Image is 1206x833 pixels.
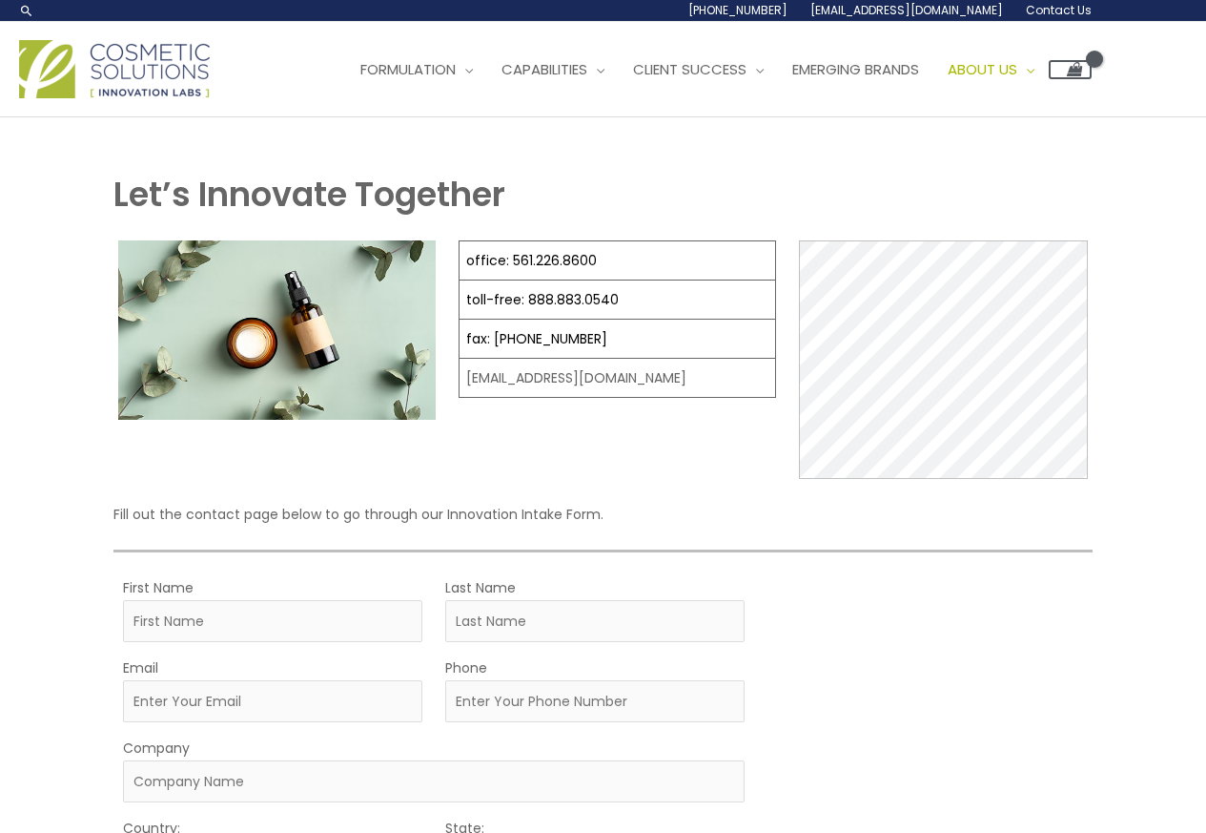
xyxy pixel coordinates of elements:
[360,59,456,79] span: Formulation
[123,656,158,680] label: Email
[619,41,778,98] a: Client Success
[633,59,746,79] span: Client Success
[1026,2,1092,18] span: Contact Us
[688,2,787,18] span: [PHONE_NUMBER]
[123,575,194,600] label: First Name
[445,656,487,680] label: Phone
[445,600,745,642] input: Last Name
[445,680,745,722] input: Enter Your Phone Number
[501,59,587,79] span: Capabilities
[466,329,607,348] a: fax: [PHONE_NUMBER]
[123,736,190,760] label: Company
[487,41,619,98] a: Capabilities
[948,59,1017,79] span: About Us
[792,59,919,79] span: Emerging Brands
[123,680,422,722] input: Enter Your Email
[123,760,745,802] input: Company Name
[810,2,1003,18] span: [EMAIL_ADDRESS][DOMAIN_NAME]
[466,251,597,270] a: office: 561.226.8600
[113,502,1093,527] p: Fill out the contact page below to go through our Innovation Intake Form.
[19,3,34,18] a: Search icon link
[1049,60,1092,79] a: View Shopping Cart, empty
[460,359,776,398] td: [EMAIL_ADDRESS][DOMAIN_NAME]
[445,575,516,600] label: Last Name
[113,171,505,218] strong: Let’s Innovate Together
[19,40,210,98] img: Cosmetic Solutions Logo
[118,240,436,420] img: Contact page image for private label skincare manufacturer Cosmetic solutions shows a skin care b...
[933,41,1049,98] a: About Us
[778,41,933,98] a: Emerging Brands
[123,600,422,642] input: First Name
[346,41,487,98] a: Formulation
[466,290,619,309] a: toll-free: 888.883.0540
[332,41,1092,98] nav: Site Navigation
